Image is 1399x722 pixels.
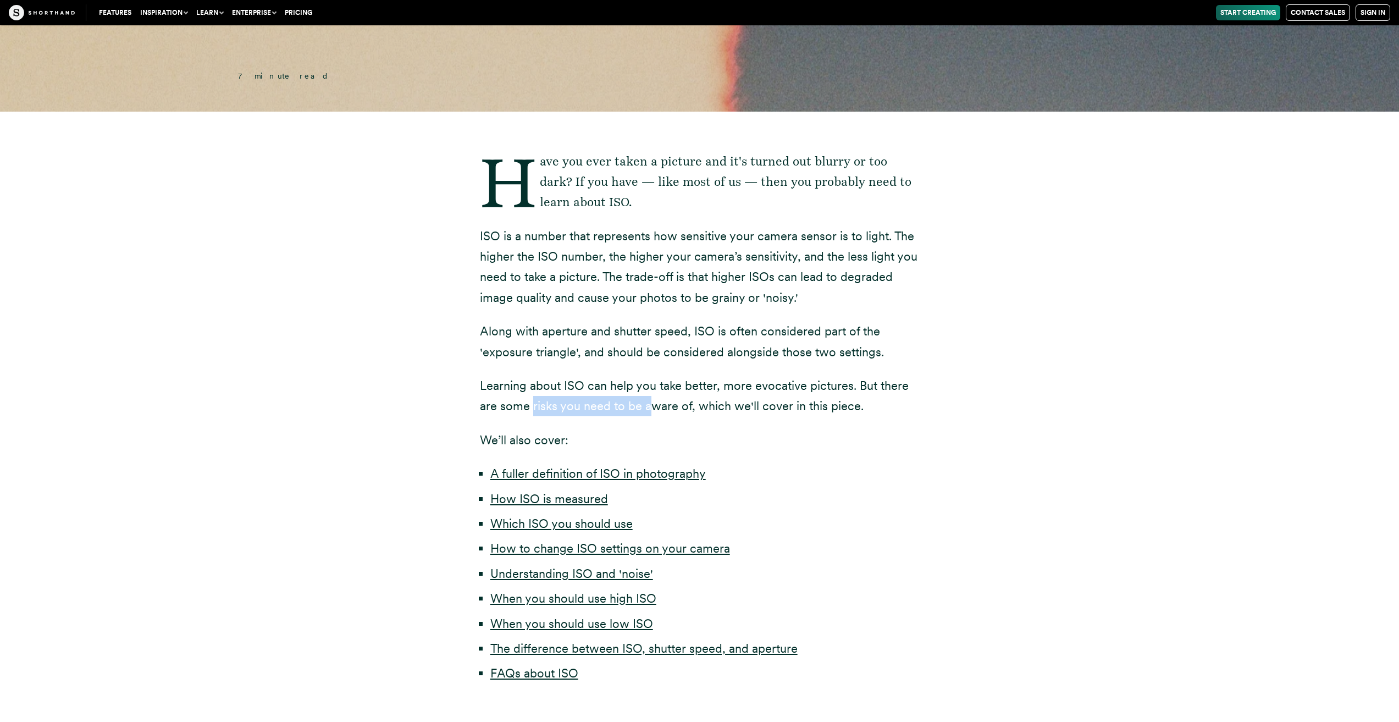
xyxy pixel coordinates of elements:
[228,5,280,20] button: Enterprise
[1356,4,1390,21] a: Sign in
[480,430,920,450] p: We’ll also cover:
[490,591,656,605] a: When you should use high ISO
[95,5,136,20] a: Features
[490,616,653,631] a: When you should use low ISO
[490,516,633,531] a: Which ISO you should use
[490,492,608,506] a: How ISO is measured
[1216,5,1280,20] a: Start Creating
[238,71,329,80] span: 7 minute read
[490,641,798,655] a: The difference between ISO, shutter speed, and aperture
[490,666,578,680] a: FAQs about ISO
[480,321,920,362] p: Along with aperture and shutter speed, ISO is often considered part of the 'exposure triangle', a...
[1286,4,1350,21] a: Contact Sales
[280,5,317,20] a: Pricing
[490,466,706,481] a: A fuller definition of ISO in photography
[480,151,920,213] p: Have you ever taken a picture and it's turned out blurry or too dark? If you have — like most of ...
[192,5,228,20] button: Learn
[136,5,192,20] button: Inspiration
[480,376,920,417] p: Learning about ISO can help you take better, more evocative pictures. But there are some risks yo...
[490,566,653,581] a: Understanding ISO and 'noise'
[9,5,75,20] img: The Craft
[490,541,730,555] a: How to change ISO settings on your camera
[480,226,920,308] p: ISO is a number that represents how sensitive your camera sensor is to light. The higher the ISO ...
